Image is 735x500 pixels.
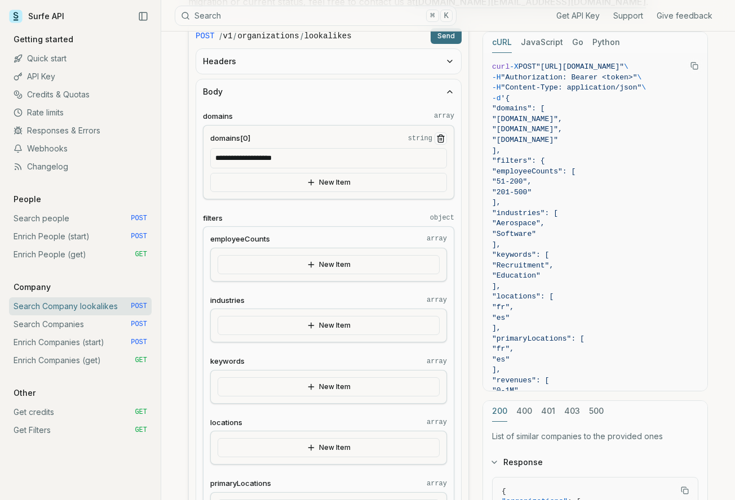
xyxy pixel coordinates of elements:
[304,30,352,42] code: lookalikes
[218,255,440,274] button: New Item
[203,111,233,122] span: domains
[9,315,152,333] a: Search Companies POST
[492,355,510,364] span: "es"
[210,234,270,244] span: employeeCounts
[492,167,575,176] span: "employeeCounts": [
[9,387,40,399] p: Other
[492,125,563,133] span: "[DOMAIN_NAME]",
[9,333,152,351] a: Enrich Companies (start) POST
[9,194,46,205] p: People
[210,417,242,428] span: locations
[492,271,541,280] span: "Education"
[516,401,532,422] button: 400
[9,209,152,227] a: Search people POST
[218,438,440,457] button: New Item
[9,282,55,293] p: Company
[492,94,501,102] span: -d
[492,115,563,123] span: "[DOMAIN_NAME]",
[427,418,447,427] code: array
[9,351,152,369] a: Enrich Companies (get) GET
[135,408,147,417] span: GET
[440,10,453,22] kbd: K
[9,140,152,158] a: Webhooks
[218,377,440,396] button: New Item
[492,314,510,322] span: "es"
[564,401,580,422] button: 403
[492,324,501,332] span: ],
[492,230,536,238] span: "Software"
[492,365,501,374] span: ],
[492,261,554,270] span: "Recruitment",
[427,479,447,488] code: array
[624,62,628,71] span: \
[408,134,432,143] code: string
[483,448,707,477] button: Response
[492,386,523,395] span: "0-1M",
[9,403,152,421] a: Get credits GET
[502,487,506,495] span: {
[196,49,461,74] button: Headers
[9,421,152,439] a: Get Filters GET
[233,30,236,42] span: /
[218,316,440,335] button: New Item
[641,83,646,92] span: \
[492,219,545,227] span: "Aerospace",
[519,62,536,71] span: POST
[210,295,245,306] span: industries
[9,227,152,245] a: Enrich People (start) POST
[135,356,147,365] span: GET
[492,198,501,207] span: ],
[9,8,64,25] a: Surfe API
[492,32,512,53] button: cURL
[492,104,545,113] span: "domains": [
[492,292,554,301] span: "locations": [
[9,104,152,122] a: Rate limits
[492,401,507,422] button: 200
[492,73,501,82] span: -H
[427,234,447,243] code: array
[492,282,501,291] span: ],
[501,83,642,92] span: "Content-Type: application/json"
[431,28,462,44] button: Send
[434,111,454,120] code: array
[521,32,563,53] button: JavaScript
[613,10,643,21] a: Support
[210,478,271,489] span: primaryLocations
[492,188,532,197] span: "201-500"
[492,136,558,144] span: "[DOMAIN_NAME]"
[9,50,152,68] a: Quick start
[223,30,233,42] code: v1
[435,132,447,145] button: Remove Item
[556,10,600,21] a: Get API Key
[131,214,147,223] span: POST
[492,345,514,353] span: "fr",
[492,62,510,71] span: curl
[501,94,510,102] span: '{
[492,251,549,259] span: "keywords": [
[196,79,461,104] button: Body
[237,30,299,42] code: organizations
[536,62,624,71] span: "[URL][DOMAIN_NAME]"
[492,157,545,165] span: "filters": {
[510,62,519,71] span: -X
[9,245,152,264] a: Enrich People (get) GET
[541,401,555,422] button: 401
[196,30,215,42] span: POST
[676,482,693,499] button: Copy Text
[9,122,152,140] a: Responses & Errors
[9,68,152,86] a: API Key
[572,32,583,53] button: Go
[9,34,78,45] p: Getting started
[492,146,501,155] span: ],
[589,401,604,422] button: 500
[135,8,152,25] button: Collapse Sidebar
[686,57,703,74] button: Copy Text
[131,302,147,311] span: POST
[9,297,152,315] a: Search Company lookalikes POST
[9,86,152,104] a: Credits & Quotas
[427,357,447,366] code: array
[492,334,585,343] span: "primaryLocations": [
[492,431,698,442] p: List of similar companies to the provided ones
[492,177,532,186] span: "51-200",
[592,32,620,53] button: Python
